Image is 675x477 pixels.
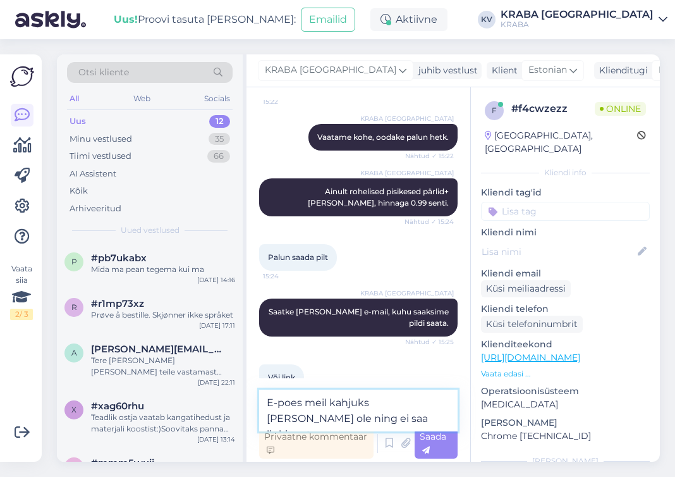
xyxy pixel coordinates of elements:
[202,90,233,107] div: Socials
[209,115,230,128] div: 12
[487,64,518,77] div: Klient
[482,245,635,259] input: Lisa nimi
[481,280,571,297] div: Küsi meiliaadressi
[10,309,33,320] div: 2 / 3
[405,151,454,161] span: Nähtud ✓ 15:22
[360,288,454,298] span: KRABA [GEOGRAPHIC_DATA]
[481,352,580,363] a: [URL][DOMAIN_NAME]
[481,302,650,316] p: Kliendi telefon
[67,90,82,107] div: All
[71,257,77,266] span: p
[360,168,454,178] span: KRABA [GEOGRAPHIC_DATA]
[71,302,77,312] span: r
[91,355,235,378] div: Tere [PERSON_NAME] [PERSON_NAME] teile vastamast [GEOGRAPHIC_DATA] sepa turu noored müüjannad ma ...
[528,63,567,77] span: Estonian
[70,168,116,180] div: AI Assistent
[501,20,654,30] div: KRABA
[481,167,650,178] div: Kliendi info
[511,101,595,116] div: # f4cwzezz
[481,430,650,443] p: Chrome [TECHNICAL_ID]
[301,8,355,32] button: Emailid
[197,275,235,285] div: [DATE] 14:16
[405,337,454,347] span: Nähtud ✓ 15:25
[91,264,235,275] div: Mida ma pean tegema kui ma
[268,373,295,382] span: Või link
[263,271,310,281] span: 15:24
[114,13,138,25] b: Uus!
[265,63,396,77] span: KRABA [GEOGRAPHIC_DATA]
[197,435,235,444] div: [DATE] 13:14
[481,186,650,199] p: Kliendi tag'id
[70,185,88,197] div: Kõik
[91,457,154,469] span: #mmm5wuij
[71,405,76,414] span: x
[481,385,650,398] p: Operatsioonisüsteem
[594,64,648,77] div: Klienditugi
[413,64,478,77] div: juhib vestlust
[370,8,447,31] div: Aktiivne
[501,9,667,30] a: KRABA [GEOGRAPHIC_DATA]KRABA
[91,344,222,355] span: allan.matt19@gmail.com
[481,398,650,411] p: [MEDICAL_DATA]
[70,115,86,128] div: Uus
[595,102,646,116] span: Online
[492,106,497,115] span: f
[131,90,153,107] div: Web
[10,65,34,89] img: Askly Logo
[91,412,235,435] div: Teadlik ostja vaatab kangatihedust ja materjali koostist:)Soovitaks panna täpsemat infot kodulehe...
[91,309,235,321] div: Prøve å bestille. Skjønner ikke språket
[259,390,458,431] textarea: E-poes meil kahjuks [PERSON_NAME] ole ning ei saa linki saata.
[360,114,454,123] span: KRABA [GEOGRAPHIC_DATA]
[485,129,637,156] div: [GEOGRAPHIC_DATA], [GEOGRAPHIC_DATA]
[199,321,235,330] div: [DATE] 17:11
[481,368,650,380] p: Vaata edasi ...
[501,9,654,20] div: KRABA [GEOGRAPHIC_DATA]
[71,348,77,357] span: a
[481,202,650,221] input: Lisa tag
[269,307,451,328] span: Saatke [PERSON_NAME] e-mail, kuhu saaksime pildi saata.
[209,133,230,146] div: 35
[481,226,650,239] p: Kliendi nimi
[481,316,583,333] div: Küsi telefoninumbrit
[317,132,449,142] span: Vaatame kohe, oodake palun hetk.
[70,202,121,215] div: Arhiveeritud
[121,225,179,236] span: Uued vestlused
[481,338,650,351] p: Klienditeekond
[404,217,454,226] span: Nähtud ✓ 15:24
[308,187,449,208] span: Ainult rohelised pisikesed pärlid+[PERSON_NAME], hinnaga 0.99 senti.
[478,11,496,28] div: KV
[198,378,235,387] div: [DATE] 22:11
[91,298,144,309] span: #r1mp73xz
[78,66,129,79] span: Otsi kliente
[70,133,132,146] div: Minu vestlused
[481,267,650,280] p: Kliendi email
[91,400,144,412] span: #xag60rhu
[91,252,147,264] span: #pb7ukabx
[10,263,33,320] div: Vaata siia
[114,12,296,27] div: Proovi tasuta [PERSON_NAME]:
[481,455,650,467] div: [PERSON_NAME]
[259,428,374,459] div: Privaatne kommentaar
[207,150,230,163] div: 66
[481,416,650,430] p: [PERSON_NAME]
[70,150,131,163] div: Tiimi vestlused
[268,252,328,262] span: Palun saada pilt
[263,97,310,106] span: 15:22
